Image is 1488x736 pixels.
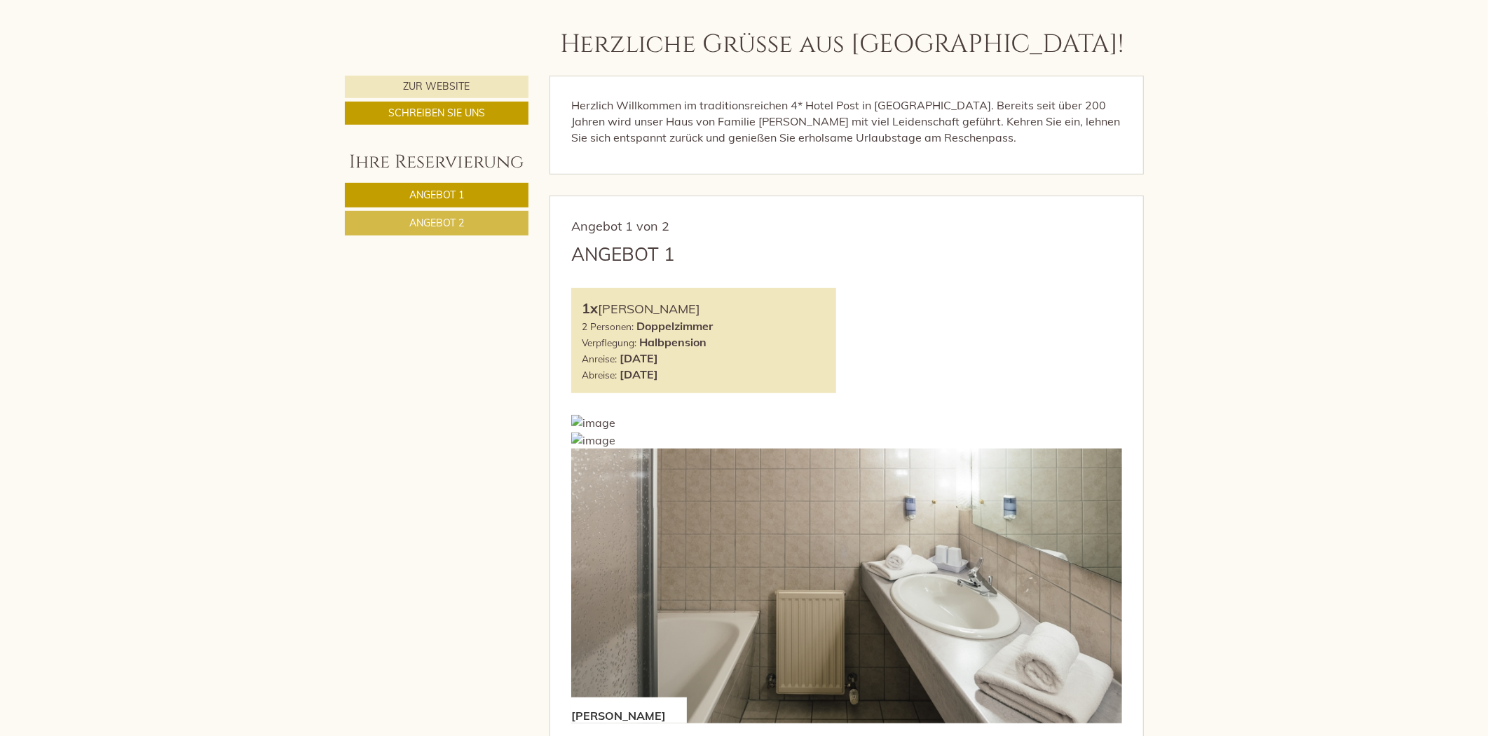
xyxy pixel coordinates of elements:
[582,369,617,381] small: Abreise:
[409,217,464,229] span: Angebot 2
[571,97,1122,146] p: Herzlich Willkommen im traditionsreichen 4* Hotel Post in [GEOGRAPHIC_DATA]. Bereits seit über 20...
[582,336,636,348] small: Verpflegung:
[571,241,675,267] div: Angebot 1
[409,189,464,201] span: Angebot 1
[639,335,707,349] b: Halbpension
[582,320,634,332] small: 2 Personen:
[582,299,826,319] div: [PERSON_NAME]
[571,449,1122,724] img: image
[636,319,713,333] b: Doppelzimmer
[345,76,529,98] a: Zur Website
[582,353,617,364] small: Anreise:
[571,697,687,724] div: [PERSON_NAME]
[571,218,669,234] span: Angebot 1 von 2
[345,102,529,125] a: Schreiben Sie uns
[571,415,615,431] img: image
[571,432,615,449] img: image
[560,31,1124,59] h1: Herzliche Grüße aus [GEOGRAPHIC_DATA]!
[582,299,598,317] b: 1x
[345,149,529,175] div: Ihre Reservierung
[620,351,658,365] b: [DATE]
[620,367,658,381] b: [DATE]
